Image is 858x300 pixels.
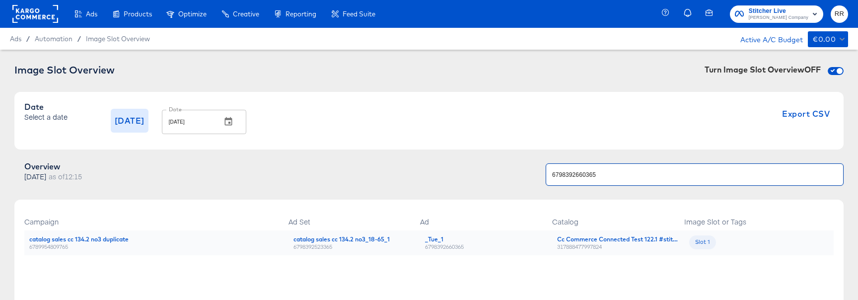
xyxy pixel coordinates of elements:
span: / [72,35,86,43]
button: [DATE] [111,109,148,133]
div: 317888477997824 [557,243,679,250]
button: €0.00 [808,31,848,47]
div: Turn Image Slot Overview OFF [705,64,821,75]
span: RR [835,8,844,20]
div: Overview [24,161,82,171]
input: Search ... [546,160,843,181]
span: Creative [233,10,259,18]
div: 6798392660365 [425,243,547,250]
a: catalog sales cc 134.2 no3_18-65_1 [293,235,416,243]
span: Slot 1 [689,238,716,246]
span: [PERSON_NAME] Company [749,14,808,22]
span: _Tue_1 [425,235,443,243]
button: Stitcher Live[PERSON_NAME] Company [730,5,823,23]
span: Automation [35,35,72,43]
span: Export CSV [782,107,830,121]
div: Toggle SortBy [288,206,421,230]
span: Feed Suite [343,10,375,18]
div: [DATE] [24,171,82,181]
span: Optimize [178,10,207,18]
div: 6798392523365 [293,243,416,250]
span: / [21,35,35,43]
div: Toggle SortBy [552,206,684,230]
span: Ads [10,35,21,43]
span: Stitcher Live [749,6,808,16]
div: 6789954809765 [29,243,284,250]
div: Toggle SortBy [24,206,288,230]
div: Campaign [24,206,288,230]
span: Cc Commerce Connected Test 122.1 #stitcherads #product-catalog #keep [557,235,766,243]
div: Ad [420,206,552,230]
div: Date [24,102,68,112]
button: RR [831,5,848,23]
span: catalog sales cc 134.2 no3 duplicate [29,235,129,243]
div: Image Slot or Tags [684,206,816,230]
span: Products [124,10,152,18]
div: Ad Set [288,206,421,230]
div: Select a date [24,112,68,122]
a: Image Slot Overview [86,35,150,43]
span: [DATE] [115,114,144,128]
div: Catalog [552,206,684,230]
span: Ads [86,10,97,18]
a: catalog sales cc 134.2 no3 duplicate [29,235,284,243]
span: Reporting [286,10,316,18]
div: as of 12:15 [46,171,82,181]
span: catalog sales cc 134.2 no3_18-65_1 [293,235,390,243]
div: Toggle SortBy [684,206,816,230]
div: Active A/C Budget [730,31,803,46]
div: Image Slot Overview [14,64,115,76]
div: €0.00 [813,33,836,46]
div: Toggle SortBy [420,206,552,230]
button: Export CSV [778,102,834,126]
